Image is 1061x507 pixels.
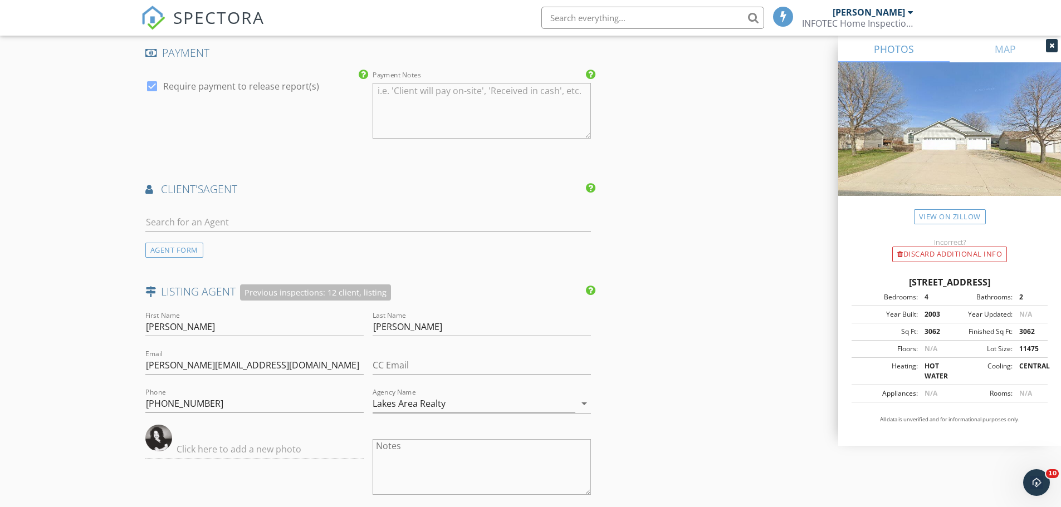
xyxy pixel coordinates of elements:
[852,416,1048,424] p: All data is unverified and for informational purposes only.
[838,62,1061,223] img: streetview
[141,6,165,30] img: The Best Home Inspection Software - Spectora
[1019,388,1032,398] span: N/A
[918,309,950,319] div: 2003
[145,213,591,232] input: Search for an Agent
[855,344,918,354] div: Floors:
[1013,344,1044,354] div: 11475
[145,46,591,60] h4: PAYMENT
[1046,469,1059,478] span: 10
[578,397,591,410] i: arrow_drop_down
[1023,469,1050,496] iframe: Intercom live chat
[950,344,1013,354] div: Lot Size:
[855,309,918,319] div: Year Built:
[950,388,1013,398] div: Rooms:
[145,243,203,258] div: AGENT FORM
[925,388,937,398] span: N/A
[950,309,1013,319] div: Year Updated:
[173,6,265,29] span: SPECTORA
[852,275,1048,289] div: [STREET_ADDRESS]
[1013,327,1044,337] div: 3062
[145,425,172,451] img: bonni.jpg
[373,439,591,495] textarea: Notes
[855,327,918,337] div: Sq Ft:
[145,440,364,459] input: Click here to add a new photo
[1013,292,1044,302] div: 2
[950,327,1013,337] div: Finished Sq Ft:
[855,388,918,398] div: Appliances:
[918,327,950,337] div: 3062
[950,361,1013,381] div: Cooling:
[161,181,203,196] span: client's
[855,292,918,302] div: Bedrooms:
[914,209,986,224] a: View on Zillow
[145,182,591,196] h4: AGENT
[950,292,1013,302] div: Bathrooms:
[163,81,319,92] label: Require payment to release report(s)
[541,7,764,29] input: Search everything...
[918,292,950,302] div: 4
[925,344,937,353] span: N/A
[950,36,1061,62] a: MAP
[855,361,918,381] div: Heating:
[145,284,591,301] h4: LISTING AGENT
[838,238,1061,247] div: Incorrect?
[1019,309,1032,319] span: N/A
[838,36,950,62] a: PHOTOS
[892,247,1007,262] div: Discard Additional info
[1013,361,1044,381] div: CENTRAL
[240,284,391,301] div: Previous inspections: 12 client, listing
[918,361,950,381] div: HOT WATER
[141,15,265,38] a: SPECTORA
[833,7,905,18] div: [PERSON_NAME]
[802,18,913,29] div: INFOTEC Home Inspection, LLC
